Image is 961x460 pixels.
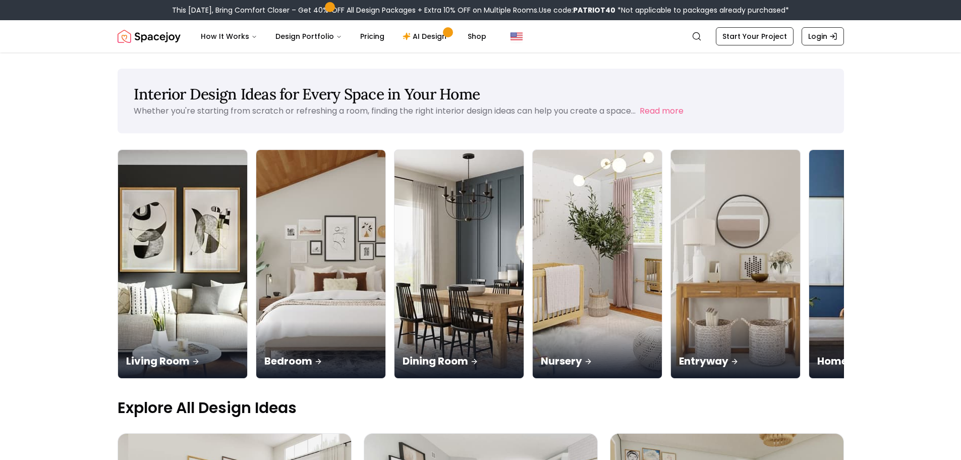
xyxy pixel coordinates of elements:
[394,150,524,378] img: Dining Room
[264,354,377,368] p: Bedroom
[541,354,654,368] p: Nursery
[532,149,662,379] a: NurseryNursery
[352,26,392,46] a: Pricing
[193,26,494,46] nav: Main
[809,149,939,379] a: Home OfficeHome Office
[511,30,523,42] img: United States
[460,26,494,46] a: Shop
[615,5,789,15] span: *Not applicable to packages already purchased*
[802,27,844,45] a: Login
[134,85,828,103] h1: Interior Design Ideas for Every Space in Your Home
[394,26,458,46] a: AI Design
[679,354,792,368] p: Entryway
[118,26,181,46] a: Spacejoy
[670,149,801,379] a: EntrywayEntryway
[716,27,794,45] a: Start Your Project
[256,150,385,378] img: Bedroom
[403,354,516,368] p: Dining Room
[256,149,386,379] a: BedroomBedroom
[671,150,800,378] img: Entryway
[118,150,247,378] img: Living Room
[539,5,615,15] span: Use code:
[809,150,938,378] img: Home Office
[118,399,844,417] p: Explore All Design Ideas
[193,26,265,46] button: How It Works
[394,149,524,379] a: Dining RoomDining Room
[118,20,844,53] nav: Global
[134,105,636,117] p: Whether you're starting from scratch or refreshing a room, finding the right interior design idea...
[118,26,181,46] img: Spacejoy Logo
[172,5,789,15] div: This [DATE], Bring Comfort Closer – Get 40% OFF All Design Packages + Extra 10% OFF on Multiple R...
[817,354,930,368] p: Home Office
[267,26,350,46] button: Design Portfolio
[118,149,248,379] a: Living RoomLiving Room
[126,354,239,368] p: Living Room
[533,150,662,378] img: Nursery
[573,5,615,15] b: PATRIOT40
[640,105,684,117] button: Read more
